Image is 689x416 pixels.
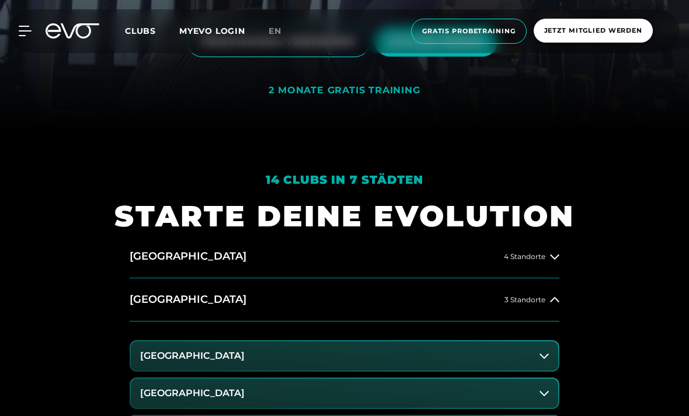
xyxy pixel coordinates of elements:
span: Gratis Probetraining [422,26,516,36]
span: Clubs [125,26,156,36]
a: en [269,25,295,38]
span: 3 Standorte [504,296,545,303]
div: 2 MONATE GRATIS TRAINING [269,85,420,97]
span: Jetzt Mitglied werden [544,26,642,36]
span: 4 Standorte [504,253,545,260]
span: en [269,26,281,36]
a: Gratis Probetraining [408,19,530,44]
h2: [GEOGRAPHIC_DATA] [130,249,246,264]
h3: [GEOGRAPHIC_DATA] [140,388,245,398]
button: [GEOGRAPHIC_DATA]4 Standorte [130,235,559,278]
h3: [GEOGRAPHIC_DATA] [140,351,245,361]
h1: STARTE DEINE EVOLUTION [114,197,575,235]
h2: [GEOGRAPHIC_DATA] [130,292,246,307]
em: 14 Clubs in 7 Städten [266,173,423,187]
a: MYEVO LOGIN [179,26,245,36]
a: Jetzt Mitglied werden [530,19,656,44]
a: Clubs [125,25,179,36]
button: [GEOGRAPHIC_DATA]3 Standorte [130,278,559,321]
button: [GEOGRAPHIC_DATA] [131,379,558,408]
button: [GEOGRAPHIC_DATA] [131,341,558,370]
